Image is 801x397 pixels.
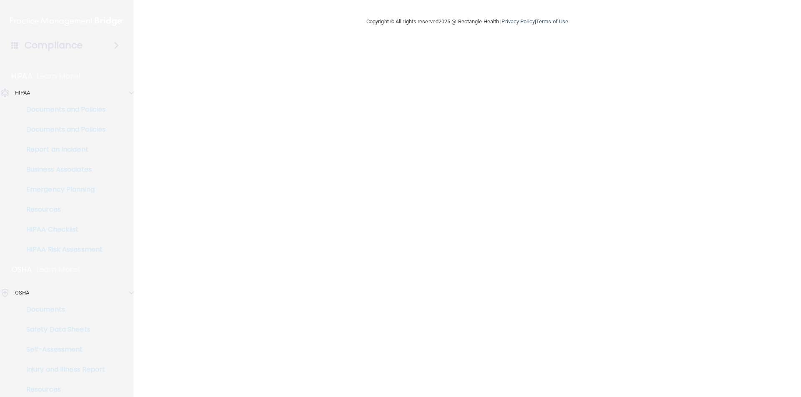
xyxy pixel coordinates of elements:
[11,265,32,275] p: OSHA
[5,385,119,394] p: Resources
[11,71,33,81] p: HIPAA
[5,105,119,114] p: Documents and Policies
[5,365,119,374] p: Injury and Illness Report
[15,88,30,98] p: HIPAA
[10,13,123,30] img: PMB logo
[37,71,81,81] p: Learn More!
[36,265,81,275] p: Learn More!
[5,245,119,254] p: HIPAA Risk Assessment
[15,288,29,298] p: OSHA
[536,18,568,25] a: Terms of Use
[5,225,119,234] p: HIPAA Checklist
[5,305,119,314] p: Documents
[5,345,119,354] p: Self-Assessment
[315,8,620,35] div: Copyright © All rights reserved 2025 @ Rectangle Health | |
[5,205,119,214] p: Resources
[25,40,83,51] h4: Compliance
[501,18,534,25] a: Privacy Policy
[5,185,119,194] p: Emergency Planning
[5,325,119,334] p: Safety Data Sheets
[5,125,119,134] p: Documents and Policies
[5,165,119,174] p: Business Associates
[5,145,119,154] p: Report an Incident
